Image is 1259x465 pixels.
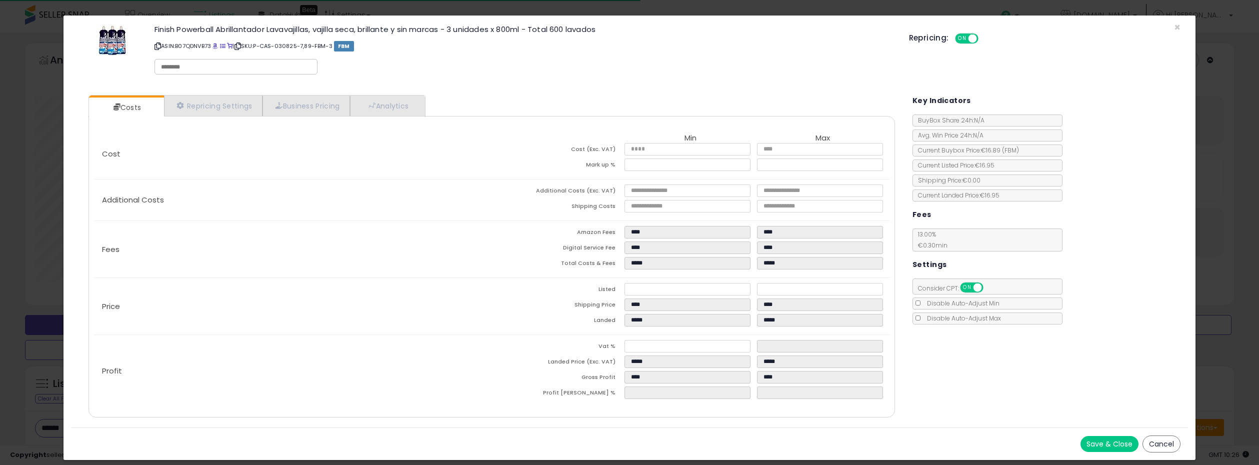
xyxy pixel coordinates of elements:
[961,283,973,292] span: ON
[981,283,997,292] span: OFF
[913,116,984,124] span: BuyBox Share 24h: N/A
[334,41,354,51] span: FBM
[94,196,492,204] p: Additional Costs
[89,97,163,117] a: Costs
[154,25,894,33] h3: Finish Powerball Abrillantador Lavavajillas, vajilla seca, brillante y sin marcas - 3 unidades x ...
[912,94,971,107] h5: Key Indicators
[94,367,492,375] p: Profit
[94,150,492,158] p: Cost
[912,208,931,221] h5: Fees
[220,42,225,50] a: All offer listings
[922,314,1001,322] span: Disable Auto-Adjust Max
[913,284,996,292] span: Consider CPT:
[757,134,889,143] th: Max
[956,34,968,43] span: ON
[164,95,263,116] a: Repricing Settings
[491,371,624,386] td: Gross Profit
[491,158,624,174] td: Mark up %
[491,226,624,241] td: Amazon Fees
[491,355,624,371] td: Landed Price (Exc. VAT)
[154,38,894,54] p: ASIN: B07QDNVB73 | SKU: P-CAS-030825-7,89-FBM-3
[913,131,983,139] span: Avg. Win Price 24h: N/A
[491,184,624,200] td: Additional Costs (Exc. VAT)
[912,258,946,271] h5: Settings
[491,283,624,298] td: Listed
[491,200,624,215] td: Shipping Costs
[491,386,624,402] td: Profit [PERSON_NAME] %
[922,299,999,307] span: Disable Auto-Adjust Min
[1174,20,1180,34] span: ×
[976,34,992,43] span: OFF
[1080,436,1138,452] button: Save & Close
[262,95,350,116] a: Business Pricing
[491,314,624,329] td: Landed
[94,245,492,253] p: Fees
[913,241,947,249] span: €0.30 min
[624,134,757,143] th: Min
[491,298,624,314] td: Shipping Price
[491,340,624,355] td: Vat %
[94,302,492,310] p: Price
[909,34,949,42] h5: Repricing:
[913,191,999,199] span: Current Landed Price: €16.95
[1142,435,1180,452] button: Cancel
[491,241,624,257] td: Digital Service Fee
[212,42,218,50] a: BuyBox page
[491,143,624,158] td: Cost (Exc. VAT)
[913,161,994,169] span: Current Listed Price: €16.95
[913,176,980,184] span: Shipping Price: €0.00
[97,25,127,55] img: 51AOw8Z-wUL._SL60_.jpg
[913,146,1019,154] span: Current Buybox Price:
[227,42,232,50] a: Your listing only
[913,230,947,249] span: 13.00 %
[981,146,1019,154] span: €16.89
[1002,146,1019,154] span: ( FBM )
[491,257,624,272] td: Total Costs & Fees
[350,95,424,116] a: Analytics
